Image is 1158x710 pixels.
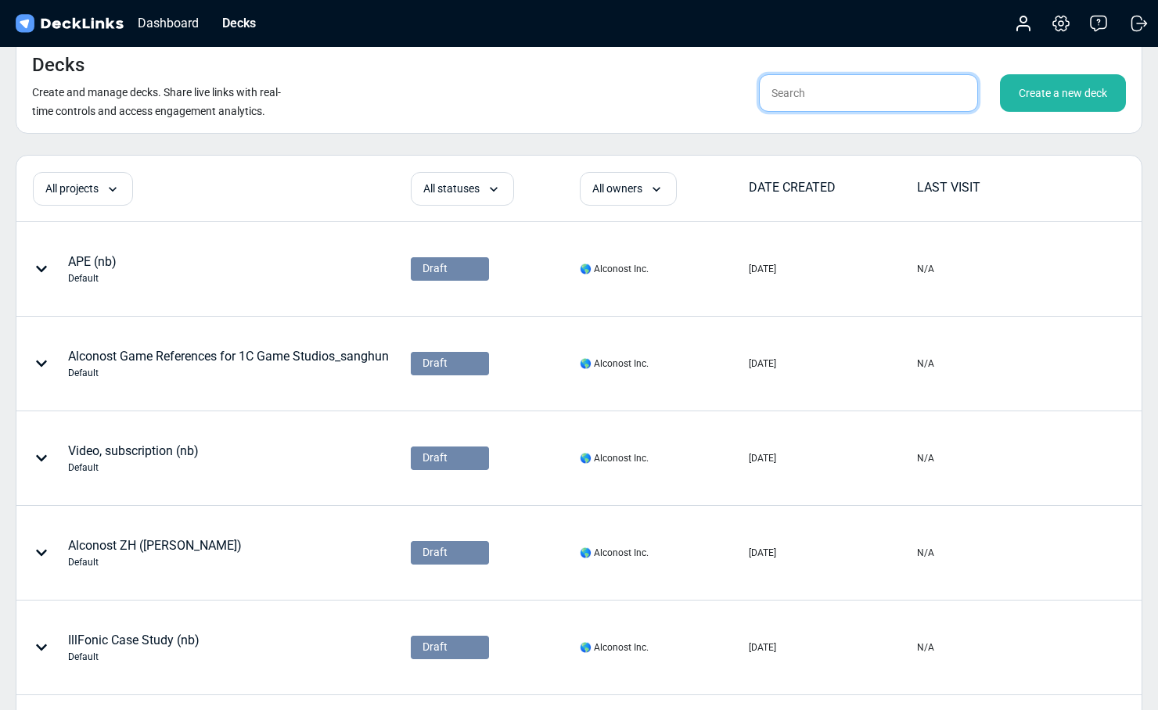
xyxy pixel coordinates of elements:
[423,544,448,561] span: Draft
[32,54,85,77] h4: Decks
[580,172,677,206] div: All owners
[749,357,776,371] div: [DATE]
[68,461,199,475] div: Default
[1000,74,1126,112] div: Create a new deck
[68,536,242,569] div: Alconost ZH ([PERSON_NAME])
[68,650,200,664] div: Default
[749,640,776,654] div: [DATE]
[749,546,776,560] div: [DATE]
[580,451,649,465] div: 🌎 Alconost Inc.
[580,640,649,654] div: 🌎 Alconost Inc.
[749,451,776,465] div: [DATE]
[214,13,264,33] div: Decks
[917,640,934,654] div: N/A
[411,172,514,206] div: All statuses
[68,271,117,285] div: Default
[68,631,200,664] div: IllFonic Case Study (nb)
[917,262,934,276] div: N/A
[33,172,133,206] div: All projects
[580,546,649,560] div: 🌎 Alconost Inc.
[68,555,242,569] div: Default
[423,260,448,277] span: Draft
[32,86,281,117] small: Create and manage decks. Share live links with real-time controls and access engagement analytics.
[749,178,916,197] div: DATE CREATED
[423,450,448,466] span: Draft
[13,13,126,35] img: DeckLinks
[68,347,389,380] div: Alconost Game References for 1C Game Studios_sanghun
[759,74,978,112] input: Search
[68,442,199,475] div: Video, subscription (nb)
[917,357,934,371] div: N/A
[917,451,934,465] div: N/A
[580,357,649,371] div: 🌎 Alconost Inc.
[580,262,649,276] div: 🌎 Alconost Inc.
[917,178,1084,197] div: LAST VISIT
[917,546,934,560] div: N/A
[423,355,448,371] span: Draft
[749,262,776,276] div: [DATE]
[423,639,448,655] span: Draft
[68,253,117,285] div: APE (nb)
[68,366,389,380] div: Default
[130,13,207,33] div: Dashboard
